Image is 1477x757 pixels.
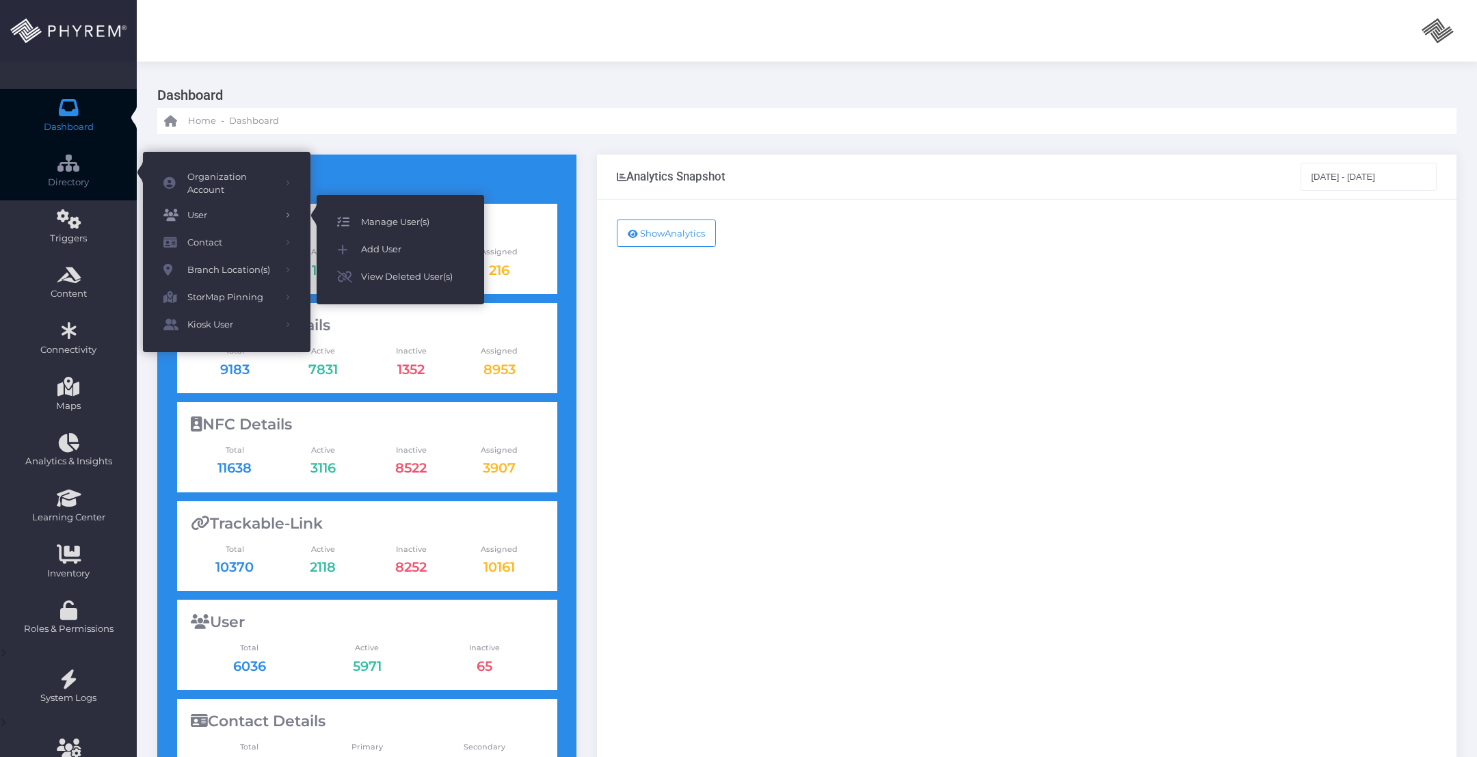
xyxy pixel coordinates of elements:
a: 11638 [217,460,252,476]
span: Learning Center [9,511,128,524]
a: 65 [477,658,492,674]
div: User [191,613,544,631]
div: QR-Code Details [191,317,544,334]
span: Inactive [367,544,455,555]
span: Show [640,228,665,239]
span: Active [279,444,367,456]
a: Dashboard [229,108,279,134]
span: Assigned [455,544,544,555]
a: 5971 [353,658,382,674]
a: 3907 [483,460,516,476]
span: Primary [308,741,426,753]
span: StorMap Pinning [187,289,276,306]
span: Assigned [455,345,544,357]
span: Inactive [426,642,544,654]
span: View Deleted User(s) [361,268,464,286]
span: Triggers [9,232,128,245]
span: Content [9,287,128,301]
a: Add User [317,236,484,263]
div: NFC Details [191,416,544,434]
a: 7831 [308,361,338,377]
span: Organization Account [187,170,276,197]
span: Total [191,642,308,654]
span: Active [279,544,367,555]
span: Assigned [455,444,544,456]
span: Add User [361,241,464,258]
span: Contact [187,234,276,252]
span: Active [308,642,426,654]
span: Manage User(s) [361,213,464,231]
a: 9183 [220,361,250,377]
span: Connectivity [9,343,128,357]
span: Inactive [367,345,455,357]
a: Organization Account [143,165,310,202]
a: 8252 [395,559,427,575]
li: - [219,114,226,128]
span: Kiosk User [187,316,276,334]
span: Assigned [455,246,544,258]
a: 1352 [397,361,425,377]
span: Analytics & Insights [9,455,128,468]
a: View Deleted User(s) [317,263,484,291]
a: Kiosk User [143,311,310,338]
a: 2118 [310,559,336,575]
div: Contact Details [191,713,544,730]
span: Inventory [9,567,128,581]
span: Total [191,544,279,555]
a: 8953 [483,361,516,377]
a: Contact [143,229,310,256]
a: 3116 [310,460,336,476]
span: Inactive [367,444,455,456]
span: Active [279,345,367,357]
div: Trackable-Link [191,515,544,533]
span: Directory [9,176,128,189]
div: Analytics Snapshot [617,170,726,183]
a: 6036 [233,658,266,674]
a: Home [164,108,216,134]
span: Secondary [426,741,544,753]
span: Branch Location(s) [187,261,276,279]
button: ShowAnalytics [617,220,716,247]
h3: Dashboard [157,82,1446,108]
span: Home [188,114,216,128]
span: Dashboard [229,114,279,128]
span: Total [191,444,279,456]
span: Roles & Permissions [9,622,128,636]
span: Maps [56,399,81,413]
span: Dashboard [44,120,94,134]
a: 216 [489,262,509,278]
input: Select Date Range [1301,163,1437,190]
a: 10161 [483,559,515,575]
a: StorMap Pinning [143,284,310,311]
a: 10370 [215,559,254,575]
a: User [143,202,310,229]
span: User [187,207,276,224]
span: Total [191,741,308,753]
span: System Logs [9,691,128,705]
a: Manage User(s) [317,209,484,236]
a: 8522 [395,460,427,476]
a: Branch Location(s) [143,256,310,284]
